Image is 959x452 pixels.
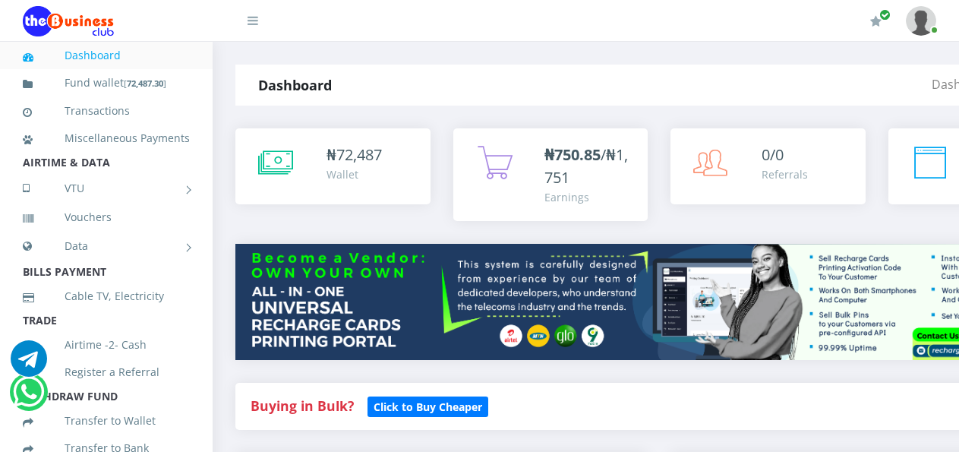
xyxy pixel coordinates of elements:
a: Click to Buy Cheaper [368,397,488,415]
a: Register a Referral [23,355,190,390]
small: [ ] [124,77,166,89]
strong: Buying in Bulk? [251,397,354,415]
a: VTU [23,169,190,207]
b: 72,487.30 [127,77,163,89]
div: Referrals [762,166,808,182]
a: ₦72,487 Wallet [235,128,431,204]
img: User [906,6,936,36]
a: Dashboard [23,38,190,73]
div: ₦ [327,144,382,166]
a: Miscellaneous Payments [23,121,190,156]
img: Logo [23,6,114,36]
a: Transactions [23,93,190,128]
a: 0/0 Referrals [670,128,866,204]
a: ₦750.85/₦1,751 Earnings [453,128,648,221]
i: Renew/Upgrade Subscription [870,15,882,27]
a: Chat for support [13,385,44,410]
span: 72,487 [336,144,382,165]
span: Renew/Upgrade Subscription [879,9,891,21]
a: Data [23,227,190,265]
div: Earnings [544,189,633,205]
a: Fund wallet[72,487.30] [23,65,190,101]
a: Cable TV, Electricity [23,279,190,314]
div: Wallet [327,166,382,182]
a: Transfer to Wallet [23,403,190,438]
span: /₦1,751 [544,144,628,188]
b: Click to Buy Cheaper [374,400,482,414]
a: Airtime -2- Cash [23,327,190,362]
strong: Dashboard [258,76,332,94]
a: Chat for support [11,352,47,377]
b: ₦750.85 [544,144,601,165]
a: Vouchers [23,200,190,235]
span: 0/0 [762,144,784,165]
